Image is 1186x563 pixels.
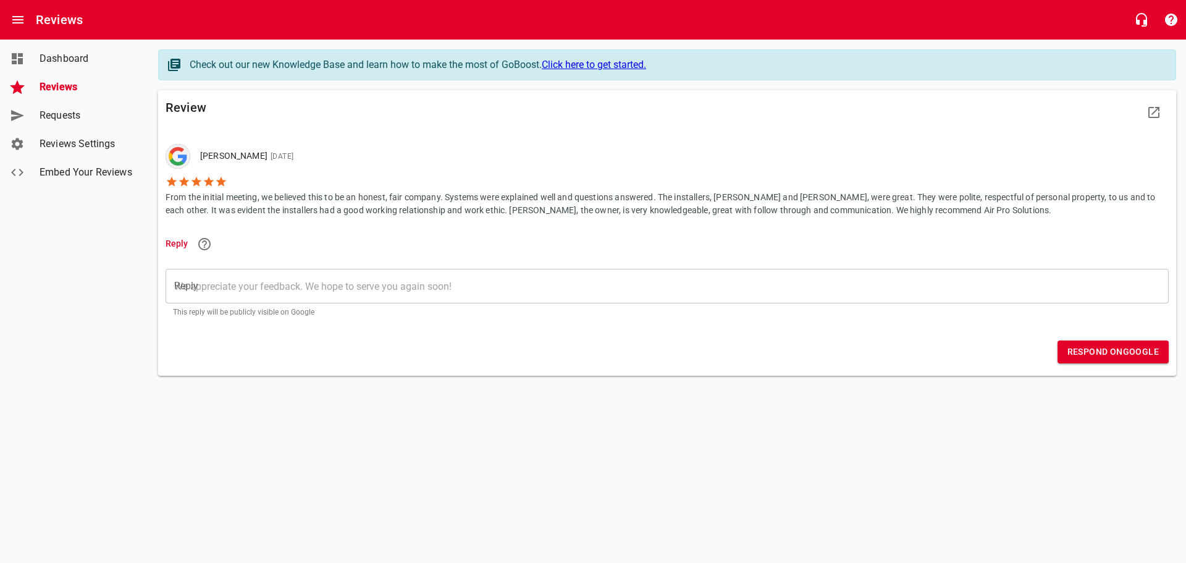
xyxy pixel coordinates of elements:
button: Live Chat [1127,5,1156,35]
img: google-dark.png [166,144,190,169]
div: Google [166,144,190,169]
h6: Reviews [36,10,83,30]
span: Reviews [40,80,133,95]
span: Reviews Settings [40,137,133,151]
span: Embed Your Reviews [40,165,133,180]
span: Respond on Google [1067,344,1159,360]
a: Learn more about responding to reviews [190,229,219,259]
span: Dashboard [40,51,133,66]
span: [DATE] [267,152,293,161]
span: Requests [40,108,133,123]
p: From the initial meeting, we believed this to be an honest, fair company. Systems were explained ... [166,188,1169,217]
a: View Review Site [1139,98,1169,127]
button: Open drawer [3,5,33,35]
a: Click here to get started. [542,59,646,70]
button: Respond onGoogle [1058,341,1169,363]
h6: Review [166,98,667,117]
button: Support Portal [1156,5,1186,35]
p: This reply will be publicly visible on Google [173,308,1161,316]
p: [PERSON_NAME] [200,150,1159,163]
li: Reply [166,229,1169,259]
div: Check out our new Knowledge Base and learn how to make the most of GoBoost. [190,57,1163,72]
